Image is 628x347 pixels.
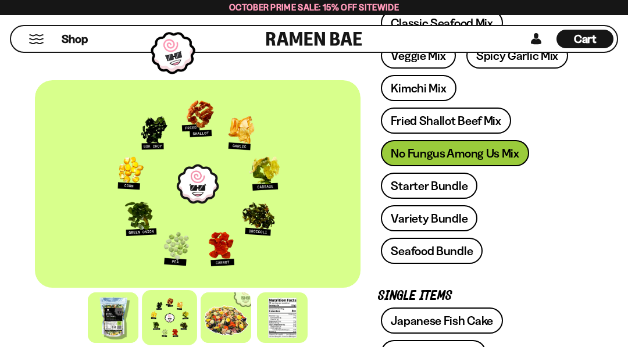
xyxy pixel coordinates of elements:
[574,32,597,46] span: Cart
[556,26,613,52] div: Cart
[62,30,88,48] a: Shop
[381,108,511,134] a: Fried Shallot Beef Mix
[378,291,576,302] p: Single Items
[381,238,483,264] a: Seafood Bundle
[381,173,477,199] a: Starter Bundle
[28,34,44,44] button: Mobile Menu Trigger
[62,31,88,47] span: Shop
[381,205,477,231] a: Variety Bundle
[381,307,503,334] a: Japanese Fish Cake
[381,75,456,101] a: Kimchi Mix
[229,2,399,13] span: October Prime Sale: 15% off Sitewide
